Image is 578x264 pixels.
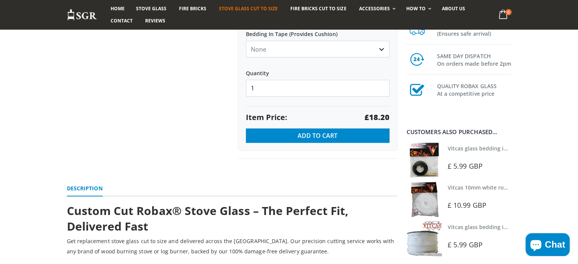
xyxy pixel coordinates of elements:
[136,5,166,12] span: Stove Glass
[406,142,442,178] img: Vitcas stove glass bedding in tape
[442,5,465,12] span: About us
[436,3,471,15] a: About us
[406,129,511,135] div: Customers also purchased...
[213,3,283,15] a: Stove Glass Cut To Size
[105,15,138,27] a: Contact
[67,9,97,21] img: Stove Glass Replacement
[246,128,390,143] button: Add to Cart
[285,3,352,15] a: Fire Bricks Cut To Size
[406,182,442,217] img: Vitcas white rope, glue and gloves kit 10mm
[219,5,278,12] span: Stove Glass Cut To Size
[105,3,130,15] a: Home
[364,112,390,123] strong: £18.20
[246,112,287,123] span: Item Price:
[437,81,511,98] h3: QUALITY ROBAX GLASS At a competitive price
[67,203,348,234] strong: Custom Cut Robax® Stove Glass – The Perfect Fit, Delivered Fast
[505,9,511,15] span: 0
[401,3,435,15] a: How To
[290,5,346,12] span: Fire Bricks Cut To Size
[359,5,390,12] span: Accessories
[406,221,442,256] img: Vitcas stove glass bedding in tape
[145,17,165,24] span: Reviews
[496,8,511,22] a: 0
[111,5,125,12] span: Home
[111,17,133,24] span: Contact
[179,5,206,12] span: Fire Bricks
[448,201,486,210] span: £ 10.99 GBP
[246,63,390,77] label: Quantity
[173,3,212,15] a: Fire Bricks
[67,181,103,196] a: Description
[298,131,337,140] span: Add to Cart
[139,15,171,27] a: Reviews
[448,161,483,171] span: £ 5.99 GBP
[448,240,483,249] span: £ 5.99 GBP
[246,24,390,38] label: Bedding In Tape (Provides Cushion)
[406,5,426,12] span: How To
[67,236,397,256] p: Get replacement stove glass cut to size and delivered across the [GEOGRAPHIC_DATA]. Our precision...
[437,51,511,68] h3: SAME DAY DISPATCH On orders made before 2pm
[353,3,399,15] a: Accessories
[130,3,172,15] a: Stove Glass
[523,233,572,258] inbox-online-store-chat: Shopify online store chat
